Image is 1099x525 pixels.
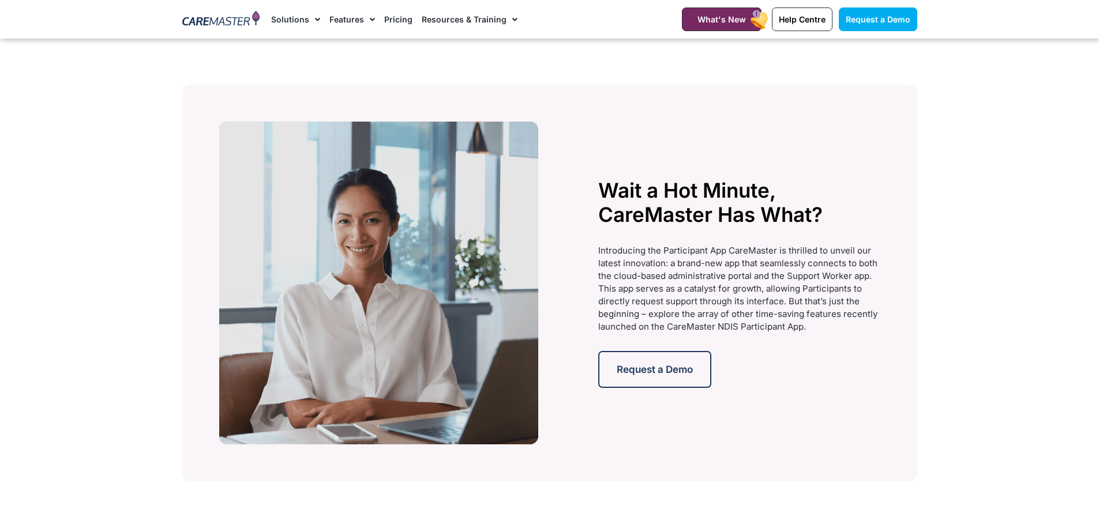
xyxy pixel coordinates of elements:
[219,122,538,444] img: CareMaster's NDIS Support Worker app streamlines workers with calendars, time sheets, and shift m...
[772,7,832,31] a: Help Centre
[598,244,880,333] div: Introducing the Participant App CareMaster is thrilled to unveil our latest innovation: a brand-n...
[697,14,746,24] span: What's New
[779,14,826,24] span: Help Centre
[846,14,910,24] span: Request a Demo
[598,178,880,226] h2: Wait a Hot Minute, CareMaster Has What?
[598,351,711,388] a: Request a Demo
[617,364,693,375] span: Request a Demo
[182,11,260,28] img: CareMaster Logo
[839,7,917,31] a: Request a Demo
[682,7,762,31] a: What's New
